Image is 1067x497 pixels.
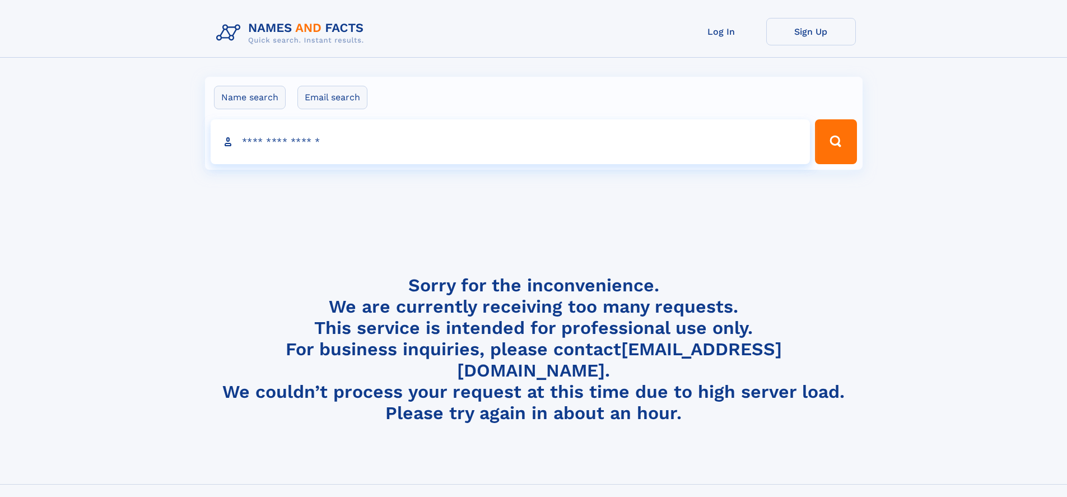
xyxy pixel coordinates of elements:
[766,18,856,45] a: Sign Up
[211,119,810,164] input: search input
[297,86,367,109] label: Email search
[677,18,766,45] a: Log In
[815,119,856,164] button: Search Button
[214,86,286,109] label: Name search
[212,275,856,424] h4: Sorry for the inconvenience. We are currently receiving too many requests. This service is intend...
[457,338,782,381] a: [EMAIL_ADDRESS][DOMAIN_NAME]
[212,18,373,48] img: Logo Names and Facts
